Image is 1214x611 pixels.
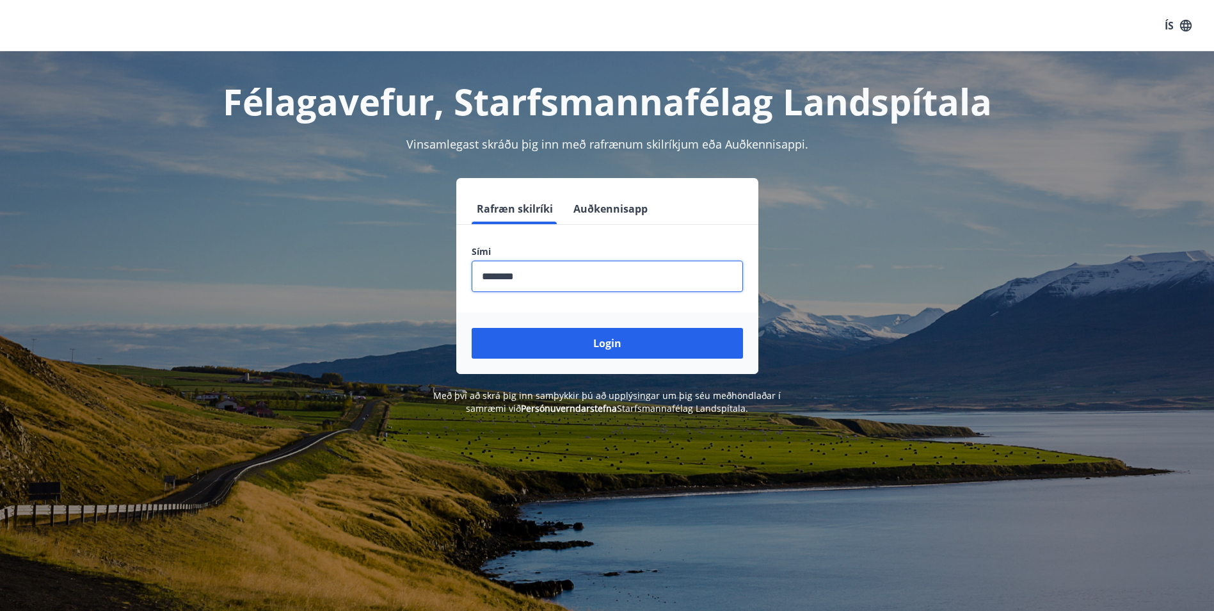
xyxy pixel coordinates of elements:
[568,193,653,224] button: Auðkennisapp
[1158,14,1199,37] button: ÍS
[433,389,781,414] span: Með því að skrá þig inn samþykkir þú að upplýsingar um þig séu meðhöndlaðar í samræmi við Starfsm...
[472,193,558,224] button: Rafræn skilríki
[472,245,743,258] label: Sími
[521,402,617,414] a: Persónuverndarstefna
[406,136,808,152] span: Vinsamlegast skráðu þig inn með rafrænum skilríkjum eða Auðkennisappi.
[162,77,1053,126] h1: Félagavefur, Starfsmannafélag Landspítala
[472,328,743,359] button: Login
